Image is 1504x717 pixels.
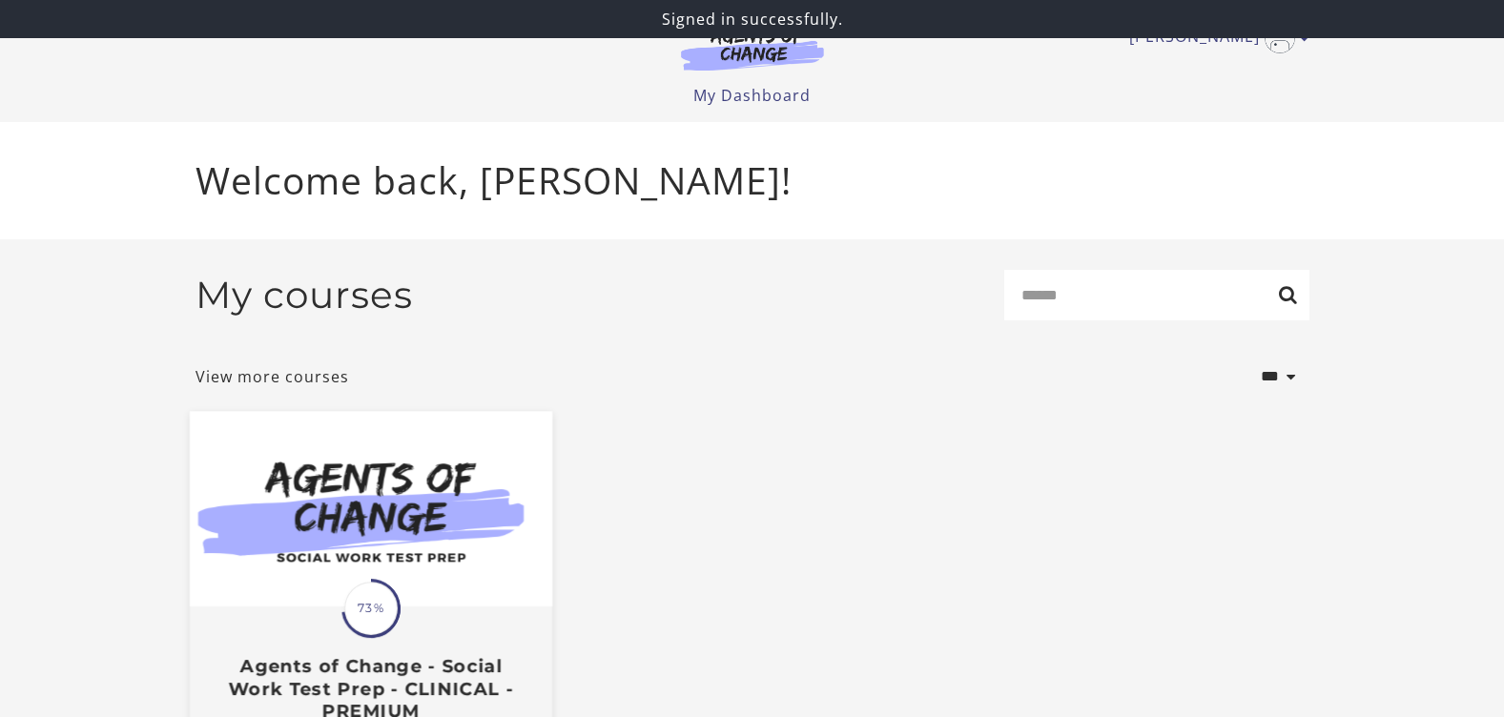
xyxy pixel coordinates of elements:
[196,365,349,388] a: View more courses
[344,582,398,635] span: 73%
[693,85,811,106] a: My Dashboard
[1129,23,1300,53] a: Toggle menu
[8,8,1496,31] p: Signed in successfully.
[661,27,844,71] img: Agents of Change Logo
[196,153,1309,209] p: Welcome back, [PERSON_NAME]!
[196,273,413,318] h2: My courses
